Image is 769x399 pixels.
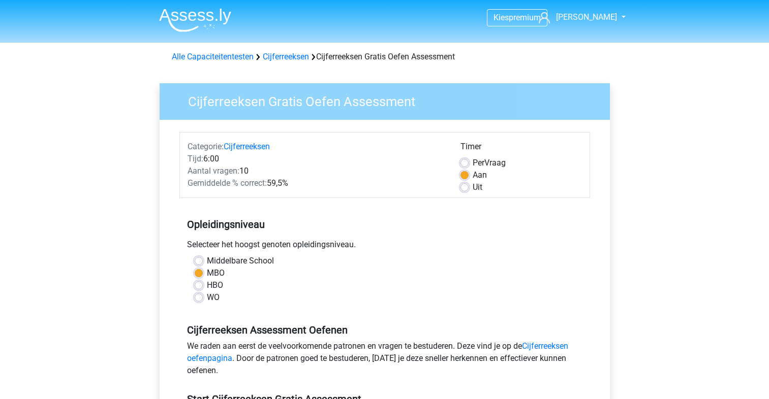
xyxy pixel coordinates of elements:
[494,13,509,22] span: Kies
[187,214,582,235] h5: Opleidingsniveau
[180,153,453,165] div: 6:00
[535,11,618,23] a: [PERSON_NAME]
[188,154,203,163] span: Tijd:
[180,177,453,189] div: 59,5%
[473,169,487,181] label: Aan
[159,8,231,32] img: Assessly
[187,324,582,336] h5: Cijferreeksen Assessment Oefenen
[207,267,225,279] label: MBO
[473,158,484,168] span: Per
[207,255,274,267] label: Middelbare School
[509,13,541,22] span: premium
[168,51,602,63] div: Cijferreeksen Gratis Oefen Assessment
[263,52,309,61] a: Cijferreeksen
[487,11,547,24] a: Kiespremium
[188,166,239,176] span: Aantal vragen:
[473,157,506,169] label: Vraag
[556,12,617,22] span: [PERSON_NAME]
[473,181,482,193] label: Uit
[224,142,270,151] a: Cijferreeksen
[207,279,223,291] label: HBO
[188,178,267,188] span: Gemiddelde % correct:
[460,141,582,157] div: Timer
[179,340,590,381] div: We raden aan eerst de veelvoorkomende patronen en vragen te bestuderen. Deze vind je op de . Door...
[180,165,453,177] div: 10
[172,52,254,61] a: Alle Capaciteitentesten
[176,90,602,110] h3: Cijferreeksen Gratis Oefen Assessment
[179,239,590,255] div: Selecteer het hoogst genoten opleidingsniveau.
[188,142,224,151] span: Categorie:
[207,291,220,304] label: WO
